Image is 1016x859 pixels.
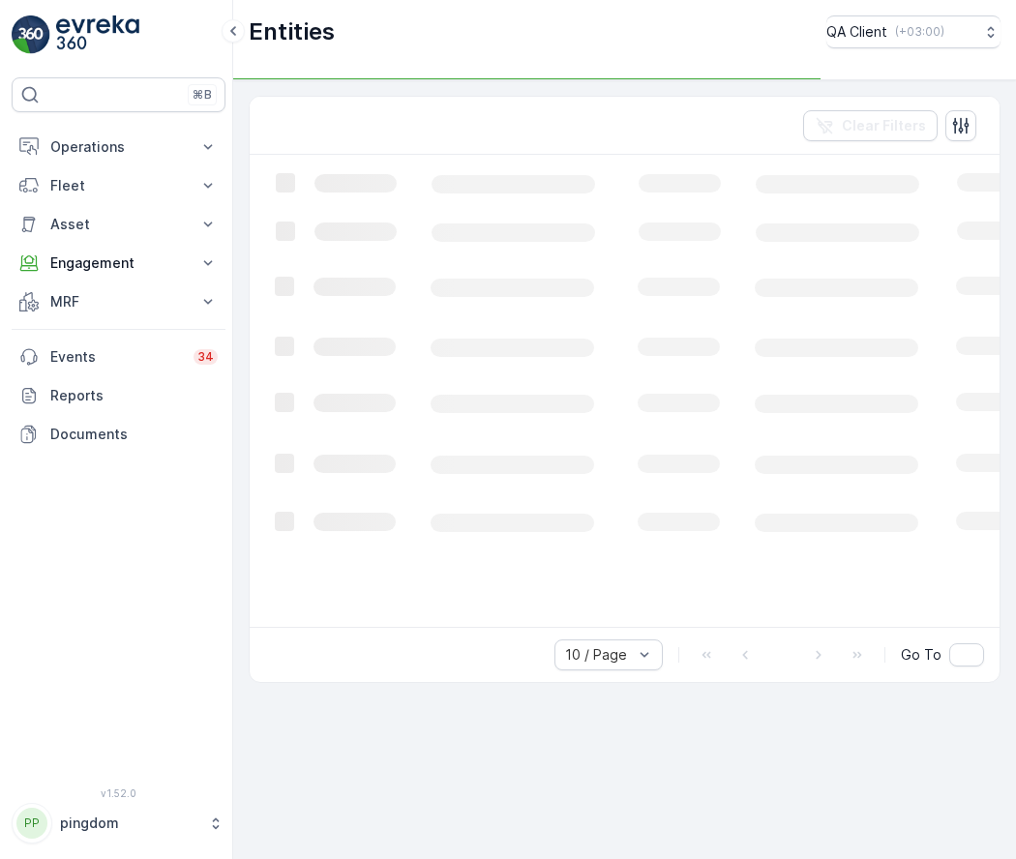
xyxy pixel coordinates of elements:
[895,24,944,40] p: ( +03:00 )
[12,15,50,54] img: logo
[50,347,182,367] p: Events
[901,645,941,665] span: Go To
[12,205,225,244] button: Asset
[50,253,187,273] p: Engagement
[12,166,225,205] button: Fleet
[826,15,1001,48] button: QA Client(+03:00)
[12,376,225,415] a: Reports
[56,15,139,54] img: logo_light-DOdMpM7g.png
[50,292,187,311] p: MRF
[803,110,938,141] button: Clear Filters
[842,116,926,135] p: Clear Filters
[12,128,225,166] button: Operations
[50,137,187,157] p: Operations
[12,338,225,376] a: Events34
[12,244,225,282] button: Engagement
[193,87,212,103] p: ⌘B
[12,282,225,321] button: MRF
[50,386,218,405] p: Reports
[60,814,198,833] p: pingdom
[50,425,218,444] p: Documents
[50,176,187,195] p: Fleet
[197,349,214,365] p: 34
[249,16,335,47] p: Entities
[12,787,225,799] span: v 1.52.0
[12,415,225,454] a: Documents
[12,803,225,844] button: PPpingdom
[16,808,47,839] div: PP
[50,215,187,234] p: Asset
[826,22,887,42] p: QA Client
